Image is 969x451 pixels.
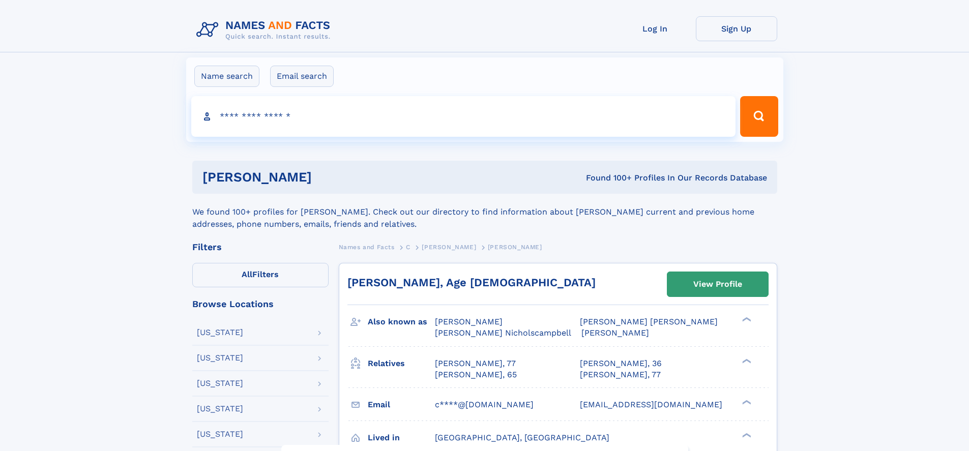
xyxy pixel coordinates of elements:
h3: Lived in [368,429,435,446]
a: View Profile [667,272,768,296]
span: [PERSON_NAME] [435,317,503,326]
div: [US_STATE] [197,405,243,413]
div: Filters [192,243,329,252]
span: [PERSON_NAME] [581,328,649,338]
div: ❯ [740,399,752,405]
a: Names and Facts [339,240,395,253]
h1: [PERSON_NAME] [202,171,449,184]
img: Logo Names and Facts [192,16,339,44]
input: search input [191,96,736,137]
div: Browse Locations [192,299,329,309]
label: Name search [194,66,259,87]
a: [PERSON_NAME], 65 [435,369,517,380]
h3: Relatives [368,355,435,372]
div: We found 100+ profiles for [PERSON_NAME]. Check out our directory to find information about [PERS... [192,194,777,230]
h3: Email [368,396,435,413]
button: Search Button [740,96,778,137]
span: [PERSON_NAME] [488,244,542,251]
div: [US_STATE] [197,354,243,362]
span: [EMAIL_ADDRESS][DOMAIN_NAME] [580,400,722,409]
div: [US_STATE] [197,379,243,387]
a: C [406,240,410,253]
a: Log In [614,16,696,41]
span: All [242,269,252,279]
div: ❯ [740,357,752,364]
span: [PERSON_NAME] Nicholscampbell [435,328,571,338]
a: [PERSON_NAME], Age [DEMOGRAPHIC_DATA] [347,276,596,289]
div: [US_STATE] [197,328,243,337]
a: [PERSON_NAME], 77 [580,369,661,380]
a: [PERSON_NAME] [422,240,476,253]
span: [PERSON_NAME] [PERSON_NAME] [580,317,718,326]
div: View Profile [693,273,742,296]
span: [GEOGRAPHIC_DATA], [GEOGRAPHIC_DATA] [435,433,609,442]
a: [PERSON_NAME], 36 [580,358,662,369]
label: Email search [270,66,334,87]
h3: Also known as [368,313,435,330]
div: ❯ [740,316,752,323]
div: [US_STATE] [197,430,243,438]
div: ❯ [740,432,752,438]
a: [PERSON_NAME], 77 [435,358,516,369]
div: Found 100+ Profiles In Our Records Database [449,172,767,184]
label: Filters [192,263,329,287]
a: Sign Up [696,16,777,41]
span: C [406,244,410,251]
span: [PERSON_NAME] [422,244,476,251]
